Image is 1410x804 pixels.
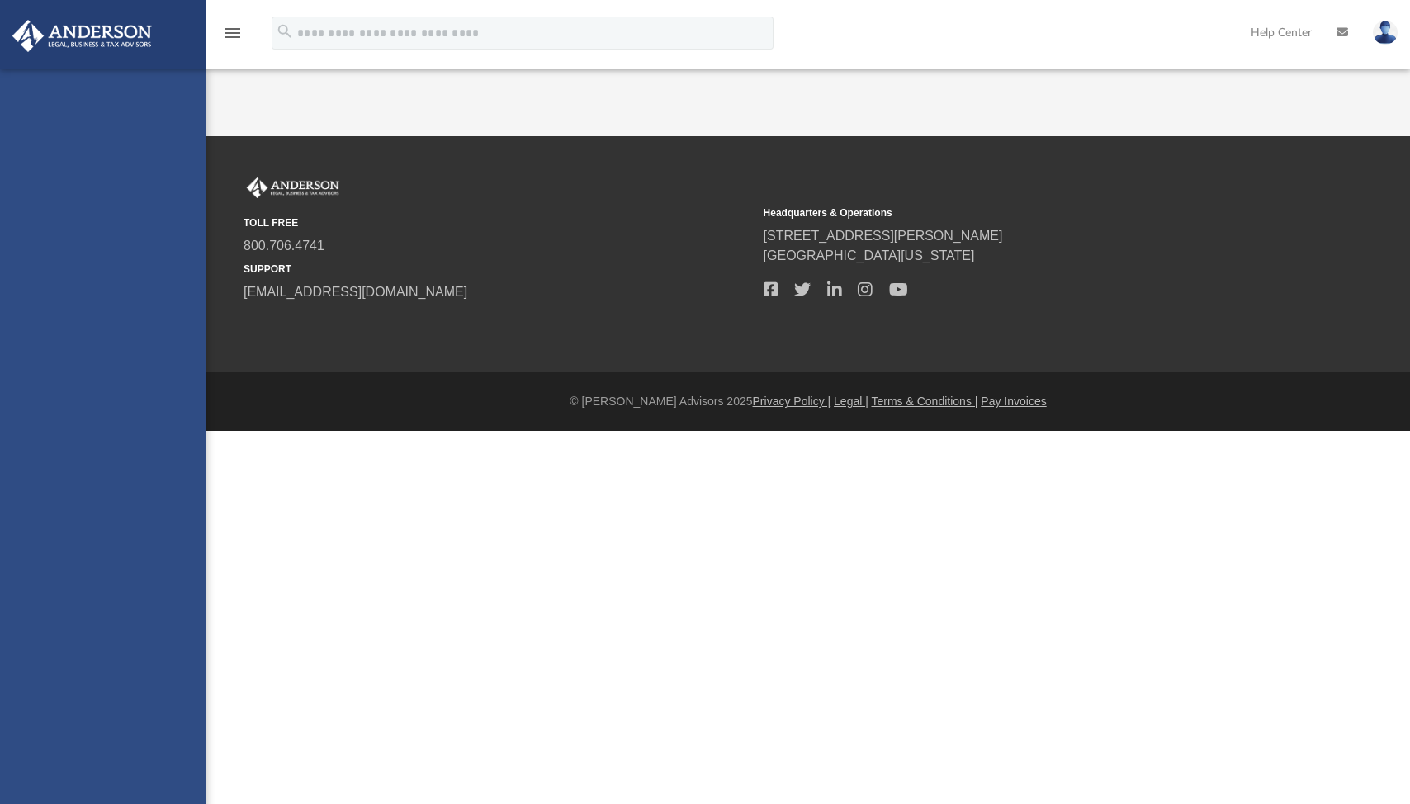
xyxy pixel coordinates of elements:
[244,285,467,299] a: [EMAIL_ADDRESS][DOMAIN_NAME]
[834,395,868,408] a: Legal |
[244,239,324,253] a: 800.706.4741
[981,395,1046,408] a: Pay Invoices
[7,20,157,52] img: Anderson Advisors Platinum Portal
[223,23,243,43] i: menu
[1373,21,1398,45] img: User Pic
[764,229,1003,243] a: [STREET_ADDRESS][PERSON_NAME]
[244,215,752,230] small: TOLL FREE
[276,22,294,40] i: search
[244,177,343,199] img: Anderson Advisors Platinum Portal
[764,248,975,262] a: [GEOGRAPHIC_DATA][US_STATE]
[753,395,831,408] a: Privacy Policy |
[244,262,752,277] small: SUPPORT
[206,393,1410,410] div: © [PERSON_NAME] Advisors 2025
[223,31,243,43] a: menu
[872,395,978,408] a: Terms & Conditions |
[764,206,1272,220] small: Headquarters & Operations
